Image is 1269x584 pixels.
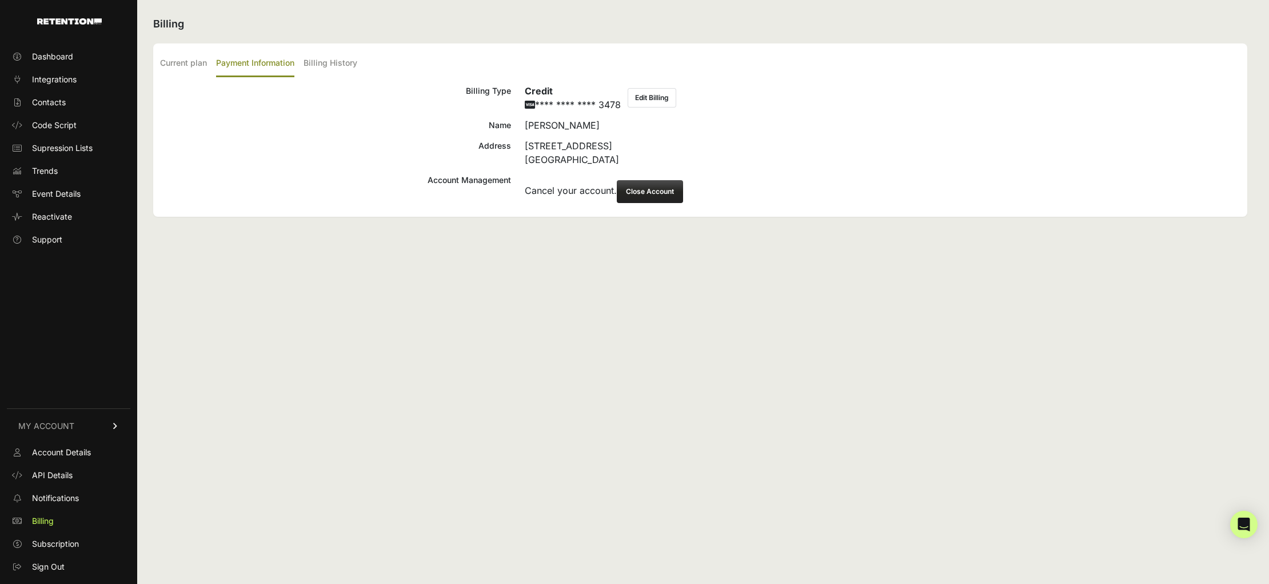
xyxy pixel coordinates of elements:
[160,118,511,132] div: Name
[32,120,77,131] span: Code Script
[7,489,130,507] a: Notifications
[7,47,130,66] a: Dashboard
[160,173,511,203] div: Account Management
[7,93,130,112] a: Contacts
[525,84,621,98] h6: Credit
[32,142,93,154] span: Supression Lists
[7,139,130,157] a: Supression Lists
[160,84,511,112] div: Billing Type
[18,420,74,432] span: MY ACCOUNT
[7,558,130,576] a: Sign Out
[7,443,130,462] a: Account Details
[32,51,73,62] span: Dashboard
[32,234,62,245] span: Support
[32,211,72,223] span: Reactivate
[7,70,130,89] a: Integrations
[7,535,130,553] a: Subscription
[32,515,54,527] span: Billing
[7,208,130,226] a: Reactivate
[32,447,91,458] span: Account Details
[7,231,130,249] a: Support
[32,188,81,200] span: Event Details
[160,139,511,166] div: Address
[216,50,294,77] label: Payment Information
[525,118,1240,132] div: [PERSON_NAME]
[617,180,683,203] button: Close Account
[1230,511,1258,538] div: Open Intercom Messenger
[525,173,1240,203] div: Cancel your account.
[32,538,79,550] span: Subscription
[7,162,130,180] a: Trends
[32,165,58,177] span: Trends
[37,18,102,25] img: Retention.com
[32,492,79,504] span: Notifications
[7,408,130,443] a: MY ACCOUNT
[7,116,130,134] a: Code Script
[304,50,357,77] label: Billing History
[32,470,73,481] span: API Details
[7,185,130,203] a: Event Details
[525,139,1240,166] div: [STREET_ADDRESS] [GEOGRAPHIC_DATA]
[7,466,130,484] a: API Details
[32,561,65,573] span: Sign Out
[7,512,130,530] a: Billing
[160,50,207,77] label: Current plan
[32,97,66,108] span: Contacts
[153,16,1247,32] h2: Billing
[32,74,77,85] span: Integrations
[628,88,676,108] button: Edit Billing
